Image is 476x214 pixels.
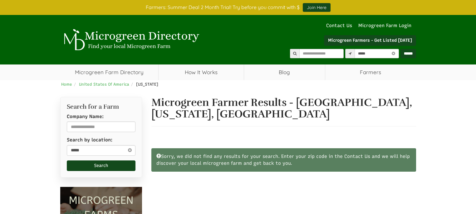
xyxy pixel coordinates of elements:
[325,64,416,80] span: Farmers
[67,103,136,110] h2: Search for a Farm
[324,35,416,46] a: Microgreen Farmers - Get Listed [DATE]
[358,22,415,29] a: Microgreen Farm Login
[151,148,416,172] div: Sorry, we did not find any results for your search. Enter your zip code in the Contact Us and we ...
[79,82,129,87] a: United States Of America
[151,97,416,120] h1: Microgreen Farmer Results - [GEOGRAPHIC_DATA], [US_STATE], [GEOGRAPHIC_DATA]
[67,160,136,171] button: Search
[67,137,112,143] label: Search by location:
[303,3,331,12] a: Join Here
[159,64,244,80] a: How It Works
[67,113,104,120] label: Company Name:
[60,64,159,80] a: Microgreen Farm Directory
[56,3,421,12] div: Farmers: Summer Deal 2 Month Trial! Try before you commit with $
[323,22,355,29] a: Contact Us
[244,64,325,80] a: Blog
[61,82,72,87] a: Home
[136,82,158,87] span: [US_STATE]
[60,29,201,51] img: Microgreen Directory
